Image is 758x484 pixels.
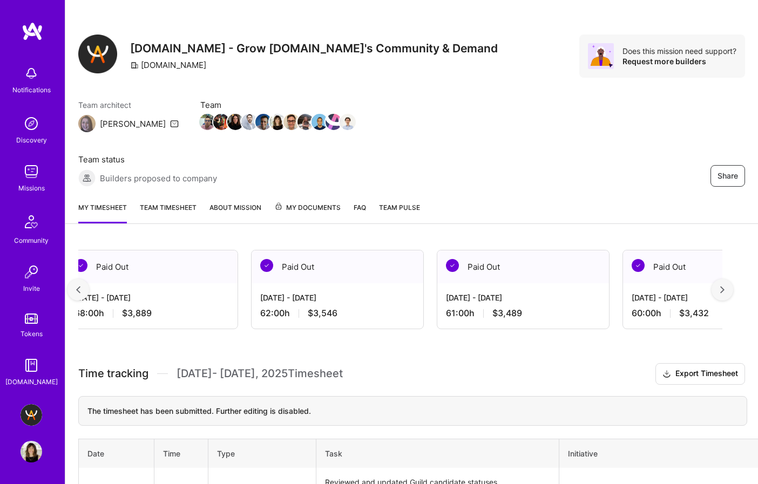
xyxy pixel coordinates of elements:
[252,250,423,283] div: Paid Out
[260,259,273,272] img: Paid Out
[679,308,709,319] span: $3,432
[655,363,745,385] button: Export Timesheet
[379,202,420,223] a: Team Pulse
[437,250,609,283] div: Paid Out
[18,404,45,426] a: A.Team - Grow A.Team's Community & Demand
[313,113,327,131] a: Team Member Avatar
[154,439,208,468] th: Time
[78,202,127,223] a: My timesheet
[214,113,228,131] a: Team Member Avatar
[446,259,459,272] img: Paid Out
[200,99,355,111] span: Team
[446,292,600,303] div: [DATE] - [DATE]
[79,439,154,468] th: Date
[274,202,341,223] a: My Documents
[78,367,148,380] span: Time tracking
[241,114,258,130] img: Team Member Avatar
[66,250,238,283] div: Paid Out
[25,313,38,324] img: tokens
[379,203,420,212] span: Team Pulse
[228,113,242,131] a: Team Member Avatar
[130,59,206,71] div: [DOMAIN_NAME]
[340,114,356,130] img: Team Member Avatar
[622,56,736,66] div: Request more builders
[283,114,300,130] img: Team Member Avatar
[285,113,299,131] a: Team Member Avatar
[100,118,166,129] div: [PERSON_NAME]
[200,113,214,131] a: Team Member Avatar
[21,261,42,283] img: Invite
[5,376,58,387] div: [DOMAIN_NAME]
[140,202,197,223] a: Team timesheet
[130,61,139,70] i: icon CompanyGray
[76,286,80,294] img: left
[492,308,522,319] span: $3,489
[297,114,314,130] img: Team Member Avatar
[213,114,229,130] img: Team Member Avatar
[274,202,341,214] span: My Documents
[75,292,229,303] div: [DATE] - [DATE]
[75,308,229,319] div: 68:00 h
[446,308,600,319] div: 61:00 h
[170,119,179,128] i: icon Mail
[588,43,614,69] img: Avatar
[718,171,738,181] span: Share
[242,113,256,131] a: Team Member Avatar
[100,173,217,184] span: Builders proposed to company
[78,115,96,132] img: Team Architect
[269,114,286,130] img: Team Member Avatar
[78,99,179,111] span: Team architect
[16,134,47,146] div: Discovery
[255,114,272,130] img: Team Member Avatar
[21,355,42,376] img: guide book
[130,42,498,55] h3: [DOMAIN_NAME] - Grow [DOMAIN_NAME]'s Community & Demand
[22,22,43,41] img: logo
[209,202,261,223] a: About Mission
[18,182,45,194] div: Missions
[177,367,343,380] span: [DATE] - [DATE] , 2025 Timesheet
[18,209,44,235] img: Community
[299,113,313,131] a: Team Member Avatar
[354,202,366,223] a: FAQ
[270,113,285,131] a: Team Member Avatar
[341,113,355,131] a: Team Member Avatar
[12,84,51,96] div: Notifications
[260,308,415,319] div: 62:00 h
[23,283,40,294] div: Invite
[75,259,87,272] img: Paid Out
[21,63,42,84] img: bell
[78,35,117,73] img: Company Logo
[199,114,215,130] img: Team Member Avatar
[227,114,243,130] img: Team Member Avatar
[662,369,671,380] i: icon Download
[710,165,745,187] button: Share
[720,286,725,294] img: right
[21,161,42,182] img: teamwork
[632,259,645,272] img: Paid Out
[78,154,217,165] span: Team status
[78,396,747,426] div: The timesheet has been submitted. Further editing is disabled.
[14,235,49,246] div: Community
[312,114,328,130] img: Team Member Avatar
[208,439,316,468] th: Type
[308,308,337,319] span: $3,546
[260,292,415,303] div: [DATE] - [DATE]
[21,441,42,462] img: User Avatar
[327,113,341,131] a: Team Member Avatar
[122,308,152,319] span: $3,889
[21,113,42,134] img: discovery
[256,113,270,131] a: Team Member Avatar
[78,169,96,187] img: Builders proposed to company
[21,404,42,426] img: A.Team - Grow A.Team's Community & Demand
[326,114,342,130] img: Team Member Avatar
[18,441,45,462] a: User Avatar
[316,439,559,468] th: Task
[622,46,736,56] div: Does this mission need support?
[21,328,43,339] div: Tokens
